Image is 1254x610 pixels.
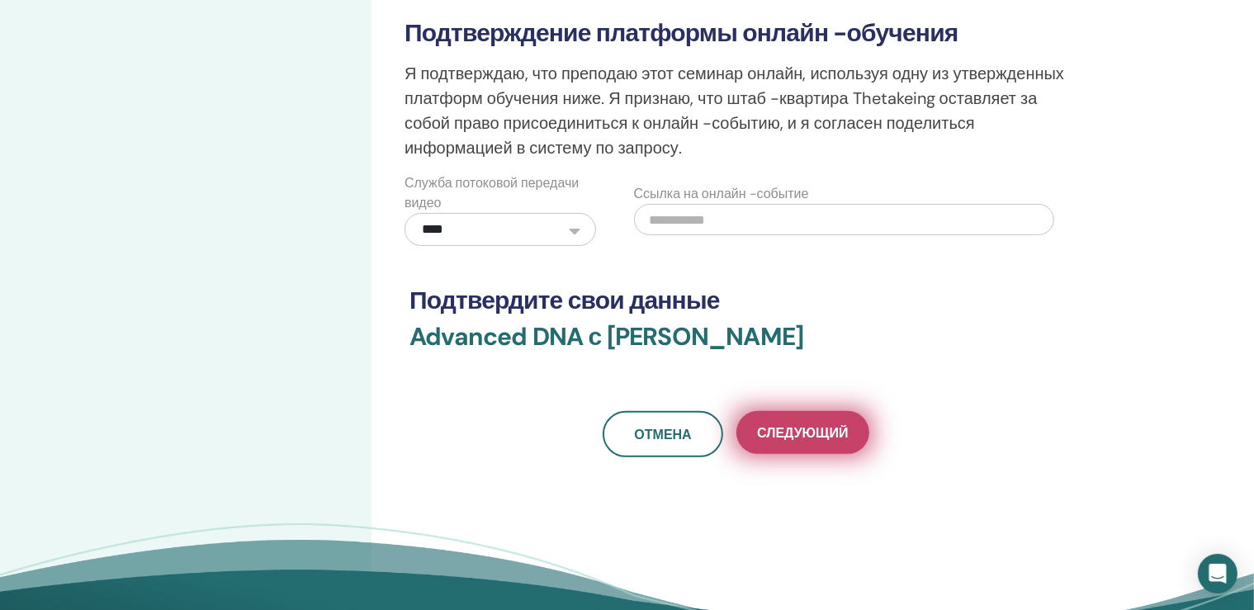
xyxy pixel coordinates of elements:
[409,322,1062,371] h3: Advanced DNA с [PERSON_NAME]
[405,18,1067,48] h3: Подтверждение платформы онлайн -обучения
[1198,554,1237,593] div: Open Intercom Messenger
[603,411,723,457] a: Отмена
[405,61,1067,160] p: Я подтверждаю, что преподаю этот семинар онлайн, используя одну из утвержденных платформ обучения...
[634,426,691,443] span: Отмена
[634,184,809,204] label: Ссылка на онлайн -событие
[405,173,596,213] label: Служба потоковой передачи видео
[736,411,868,454] button: Следующий
[409,286,1062,315] h3: Подтвердите свои данные
[757,424,848,442] span: Следующий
